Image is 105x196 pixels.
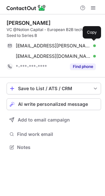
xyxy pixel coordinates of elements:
button: Notes [7,143,101,152]
div: [PERSON_NAME] [7,20,51,26]
span: [EMAIL_ADDRESS][DOMAIN_NAME] [16,53,91,59]
button: AI write personalized message [7,98,101,110]
span: [EMAIL_ADDRESS][PERSON_NAME][DOMAIN_NAME] [16,43,91,49]
button: Find work email [7,130,101,139]
span: AI write personalized message [18,102,88,107]
button: save-profile-one-click [7,83,101,94]
button: Add to email campaign [7,114,101,126]
span: Find work email [17,131,98,137]
span: Notes [17,144,98,150]
img: ContactOut v5.3.10 [7,4,46,12]
span: Add to email campaign [18,117,70,122]
div: Save to List / ATS / CRM [18,86,90,91]
button: Reveal Button [70,63,96,70]
div: VC @Notion Capital - European B2B tech from Seed to Series B [7,27,101,39]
